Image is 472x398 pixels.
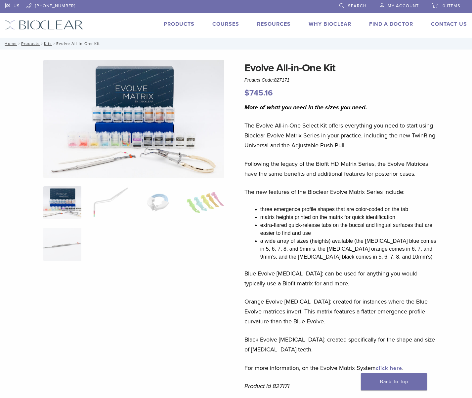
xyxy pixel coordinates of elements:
[309,21,351,27] a: Why Bioclear
[369,21,413,27] a: Find A Doctor
[212,21,239,27] a: Courses
[361,373,427,390] a: Back To Top
[443,3,460,9] span: 0 items
[3,41,17,46] a: Home
[43,60,224,178] img: IMG_0457
[244,88,273,98] bdi: 745.16
[244,121,437,150] p: The Evolve All-in-One Select Kit offers everything you need to start using Bioclear Evolve Matrix...
[274,77,289,83] span: 827171
[388,3,419,9] span: My Account
[244,269,437,288] p: Blue Evolve [MEDICAL_DATA]: can be used for anything you would typically use a Biofit matrix for ...
[40,42,44,45] span: /
[376,365,402,372] a: click here
[52,42,56,45] span: /
[244,104,367,111] i: More of what you need in the sizes you need.
[244,382,289,390] em: Product id 827171
[91,186,129,219] img: Evolve All-in-One Kit - Image 2
[43,228,81,261] img: Evolve All-in-One Kit - Image 5
[21,41,40,46] a: Products
[244,159,437,179] p: Following the legacy of the Biofit HD Matrix Series, the Evolve Matrices have the same benefits a...
[244,187,437,197] p: The new features of the Bioclear Evolve Matrix Series include:
[260,205,437,213] li: three emergence profile shapes that are color-coded on the tab
[260,237,437,261] li: a wide array of sizes (heights) available (the [MEDICAL_DATA] blue comes in 5, 6, 7, 8, and 9mm’s...
[17,42,21,45] span: /
[244,363,437,373] p: For more information, on the Evolve Matrix System .
[44,41,52,46] a: Kits
[431,21,467,27] a: Contact Us
[348,3,366,9] span: Search
[5,20,83,30] img: Bioclear
[260,221,437,237] li: extra-flared quick-release tabs on the buccal and lingual surfaces that are easier to find and use
[244,88,249,98] span: $
[244,335,437,354] p: Black Evolve [MEDICAL_DATA]: created specifically for the shape and size of [MEDICAL_DATA] teeth.
[187,186,224,219] img: Evolve All-in-One Kit - Image 4
[244,60,437,76] h1: Evolve All-in-One Kit
[164,21,194,27] a: Products
[244,297,437,326] p: Orange Evolve [MEDICAL_DATA]: created for instances where the Blue Evolve matrices invert. This m...
[260,213,437,221] li: matrix heights printed on the matrix for quick identification
[244,77,289,83] span: Product Code:
[43,186,81,219] img: IMG_0457-scaled-e1745362001290-300x300.jpg
[139,186,177,219] img: Evolve All-in-One Kit - Image 3
[257,21,291,27] a: Resources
